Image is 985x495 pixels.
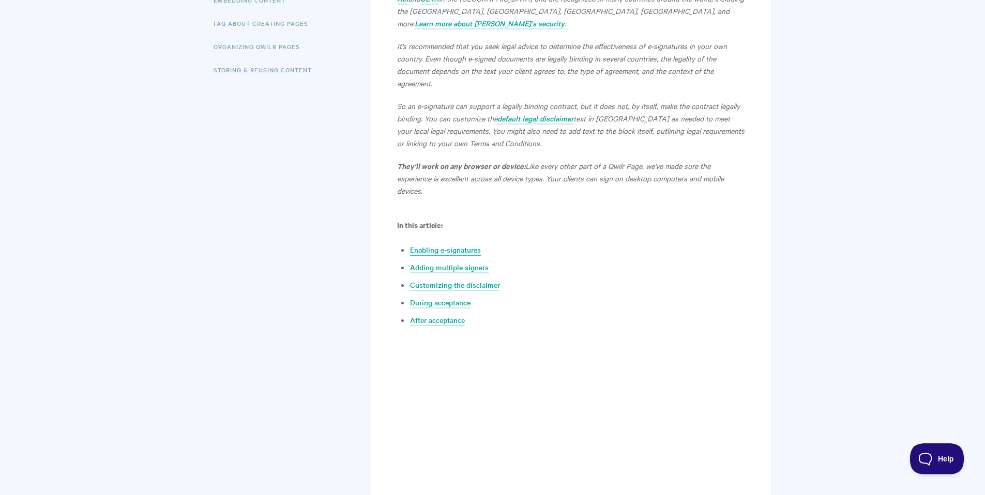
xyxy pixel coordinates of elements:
em: default legal disclaimer [497,113,573,123]
em: So an e-signature can support a legally binding contract, but it does not, by itself, make the co... [397,101,740,123]
em: Learn more about [PERSON_NAME]'s security [415,18,565,28]
a: Learn more about [PERSON_NAME]'s security [415,18,565,29]
a: default legal disclaimer [497,113,573,125]
iframe: Toggle Customer Support [910,443,964,474]
em: . [565,18,566,28]
a: Storing & Reusing Content [214,59,320,80]
a: Customizing the disclaimer [410,280,500,291]
em: text in [GEOGRAPHIC_DATA] as needed to meet your local legal requirements. You might also need to... [397,113,745,148]
em: It's recommended that you seek legal advice to determine the effectiveness of e-signatures in you... [397,41,727,88]
b: In this article: [397,219,443,230]
em: Like every other part of a Qwilr Page, we've made sure the experience is excellent across all dev... [397,161,724,196]
a: Adding multiple signers [410,262,489,273]
a: During acceptance [410,297,471,308]
a: After acceptance [410,315,465,326]
a: FAQ About Creating Pages [214,13,316,34]
a: Enabling e-signatures [410,244,481,256]
strong: They'll work on any browser or device: [397,160,525,171]
a: Organizing Qwilr Pages [214,36,308,57]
